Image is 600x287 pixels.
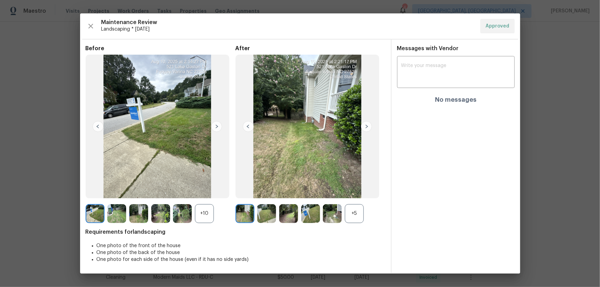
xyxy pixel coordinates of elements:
li: One photo of the back of the house [97,249,385,256]
li: One photo for each side of the house (even if it has no side yards) [97,256,385,263]
span: Before [86,45,236,52]
span: Maintenance Review [101,19,475,26]
li: One photo of the front of the house [97,242,385,249]
img: left-chevron-button-url [243,121,254,132]
h4: No messages [435,96,477,103]
span: Messages with Vendor [397,46,459,51]
img: right-chevron-button-url [361,121,372,132]
img: left-chevron-button-url [92,121,103,132]
span: Requirements for landscaping [86,229,385,235]
div: +5 [345,204,364,223]
img: right-chevron-button-url [211,121,222,132]
span: Landscaping * [DATE] [101,26,475,33]
div: +10 [195,204,214,223]
span: After [236,45,385,52]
